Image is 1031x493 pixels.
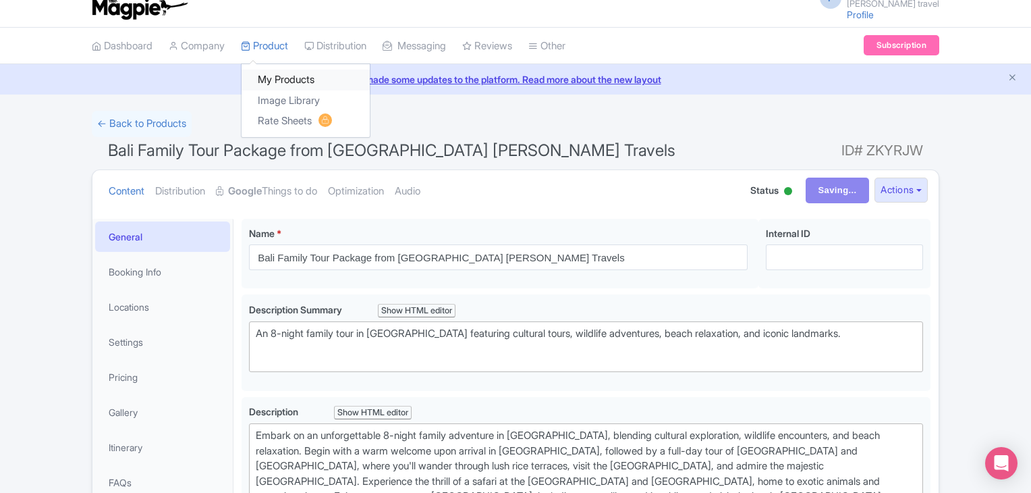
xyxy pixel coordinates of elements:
a: Reviews [462,28,512,65]
a: Booking Info [95,257,230,287]
a: Distribution [304,28,366,65]
button: Close announcement [1007,71,1018,86]
a: Profile [847,9,874,20]
span: Internal ID [766,228,810,239]
div: Active [781,182,795,203]
a: Distribution [155,170,205,213]
div: An 8-night family tour in [GEOGRAPHIC_DATA] featuring cultural tours, wildlife adventures, beach ... [256,326,916,357]
a: Pricing [95,362,230,392]
a: General [95,222,230,252]
div: Show HTML editor [334,406,412,420]
span: Bali Family Tour Package from [GEOGRAPHIC_DATA] [PERSON_NAME] Travels [108,140,675,160]
span: Status [750,183,779,197]
a: Dashboard [92,28,152,65]
a: Audio [395,170,420,213]
a: Image Library [242,90,370,111]
span: Description [249,406,300,417]
a: Rate Sheets [242,111,370,132]
span: Name [249,228,275,239]
a: Locations [95,292,230,322]
a: Gallery [95,397,230,427]
a: My Products [242,70,370,90]
button: Actions [874,178,928,203]
a: Settings [95,327,230,357]
span: Description Summary [249,304,344,315]
a: ← Back to Products [92,111,192,137]
input: Saving... [806,178,870,203]
a: Company [169,28,225,65]
a: Subscription [864,35,939,55]
div: Show HTML editor [378,304,455,318]
strong: Google [228,184,262,199]
a: Optimization [328,170,384,213]
span: ID# ZKYRJW [841,137,923,164]
a: Messaging [383,28,446,65]
div: Open Intercom Messenger [985,447,1018,479]
a: We made some updates to the platform. Read more about the new layout [8,72,1023,86]
a: Content [109,170,144,213]
a: Itinerary [95,432,230,463]
a: Other [528,28,565,65]
a: GoogleThings to do [216,170,317,213]
a: Product [241,28,288,65]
